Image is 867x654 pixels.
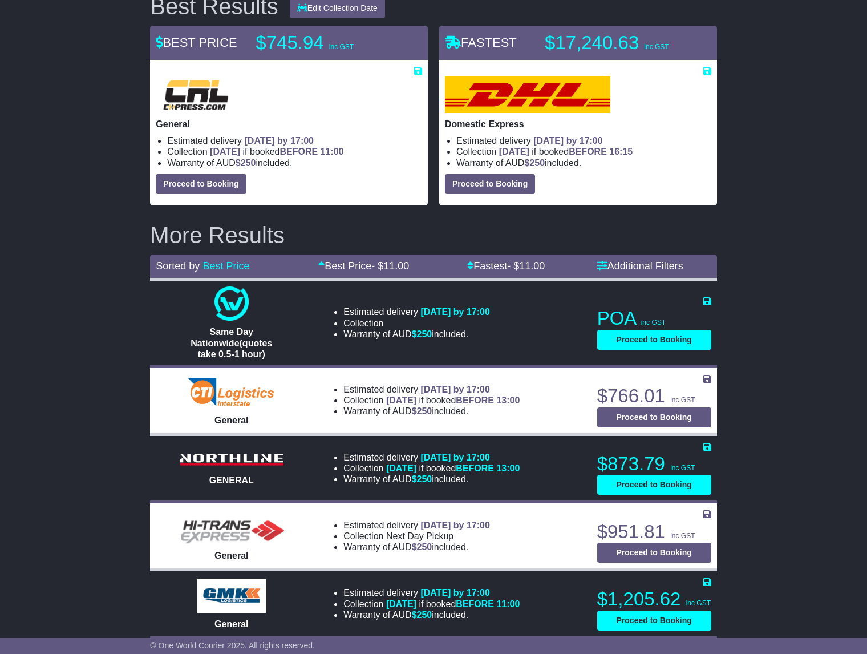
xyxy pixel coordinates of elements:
[412,406,432,416] span: $
[597,543,711,563] button: Proceed to Booking
[202,260,249,272] a: Best Price
[386,463,416,473] span: [DATE]
[343,587,520,598] li: Estimated delivery
[412,542,432,552] span: $
[420,307,490,317] span: [DATE] by 17:00
[386,395,520,405] span: if booked
[210,147,343,156] span: if booked
[343,406,520,417] li: Warranty of AUD included.
[386,531,453,541] span: Next Day Pickup
[507,260,545,272] span: - $
[417,542,432,552] span: 250
[670,396,695,404] span: inc GST
[386,463,520,473] span: if booked
[609,147,633,156] span: 16:15
[641,318,666,326] span: inc GST
[597,385,711,407] p: $766.01
[597,520,711,543] p: $951.81
[412,474,432,484] span: $
[156,260,200,272] span: Sorted by
[686,599,711,607] span: inc GST
[597,407,711,427] button: Proceed to Booking
[167,158,422,168] li: Warranty of AUD included.
[456,599,494,609] span: BEFORE
[175,450,289,469] img: Northline Distribution: GENERAL
[499,147,529,156] span: [DATE]
[214,551,249,560] span: General
[197,579,266,613] img: GMK Logistics: General
[445,119,711,130] p: Domestic Express
[533,136,603,146] span: [DATE] by 17:00
[644,43,669,51] span: inc GST
[499,147,633,156] span: if booked
[343,318,490,329] li: Collection
[417,610,432,620] span: 250
[371,260,409,272] span: - $
[167,135,422,146] li: Estimated delivery
[150,641,315,650] span: © One World Courier 2025. All rights reserved.
[343,474,520,485] li: Warranty of AUD included.
[156,119,422,130] p: General
[417,474,432,484] span: 250
[456,135,711,146] li: Estimated delivery
[175,511,289,544] img: HiTrans (Machship): General
[343,599,520,609] li: Collection
[597,330,711,350] button: Proceed to Booking
[445,35,517,50] span: FASTEST
[343,329,490,340] li: Warranty of AUD included.
[245,136,314,146] span: [DATE] by 17:00
[214,415,249,425] span: General
[318,260,409,272] a: Best Price- $11.00
[343,395,520,406] li: Collection
[597,453,711,475] p: $873.79
[329,43,354,51] span: inc GST
[417,329,432,339] span: 250
[343,306,490,317] li: Estimated delivery
[597,307,711,330] p: POA
[167,146,422,157] li: Collection
[256,31,398,54] p: $745.94
[343,463,520,474] li: Collection
[545,31,687,54] p: $17,240.63
[420,453,490,462] span: [DATE] by 17:00
[412,610,432,620] span: $
[156,174,246,194] button: Proceed to Booking
[343,531,490,542] li: Collection
[529,158,545,168] span: 250
[524,158,545,168] span: $
[496,599,520,609] span: 11:00
[420,588,490,598] span: [DATE] by 17:00
[156,76,236,113] img: CRL: General
[412,329,432,339] span: $
[343,452,520,463] li: Estimated delivery
[236,158,256,168] span: $
[343,520,490,531] li: Estimated delivery
[420,520,490,530] span: [DATE] by 17:00
[670,532,695,540] span: inc GST
[321,147,344,156] span: 11:00
[597,260,683,272] a: Additional Filters
[496,463,520,473] span: 13:00
[445,76,610,113] img: DHL: Domestic Express
[456,395,494,405] span: BEFORE
[386,395,416,405] span: [DATE]
[241,158,256,168] span: 250
[467,260,545,272] a: Fastest- $11.00
[456,146,711,157] li: Collection
[445,174,535,194] button: Proceed to Booking
[214,286,249,321] img: One World Courier: Same Day Nationwide(quotes take 0.5-1 hour)
[417,406,432,416] span: 250
[519,260,545,272] span: 11.00
[214,619,249,629] span: General
[383,260,409,272] span: 11.00
[670,464,695,472] span: inc GST
[597,611,711,631] button: Proceed to Booking
[386,599,520,609] span: if booked
[343,384,520,395] li: Estimated delivery
[156,35,237,50] span: BEST PRICE
[279,147,318,156] span: BEFORE
[496,395,520,405] span: 13:00
[185,375,278,409] img: CTI Logistics - Interstate: General
[191,327,272,358] span: Same Day Nationwide(quotes take 0.5-1 hour)
[597,588,711,611] p: $1,205.62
